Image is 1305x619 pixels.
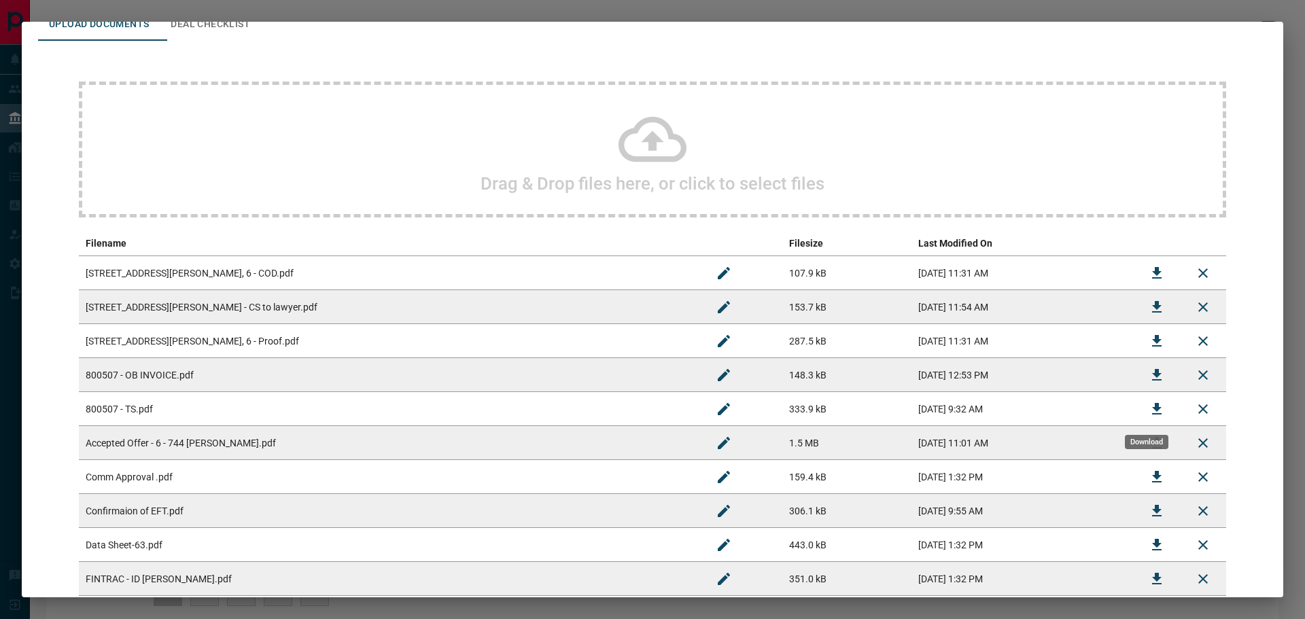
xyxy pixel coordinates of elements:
[1134,231,1180,256] th: download action column
[1141,461,1173,493] button: Download
[79,324,701,358] td: [STREET_ADDRESS][PERSON_NAME], 6 - Proof.pdf
[708,393,740,425] button: Rename
[911,358,1134,392] td: [DATE] 12:53 PM
[1141,563,1173,595] button: Download
[708,325,740,357] button: Rename
[701,231,782,256] th: edit column
[1187,257,1219,289] button: Remove File
[1187,427,1219,459] button: Remove File
[79,358,701,392] td: 800507 - OB INVOICE.pdf
[782,460,911,494] td: 159.4 kB
[1141,529,1173,561] button: Download
[708,427,740,459] button: Rename
[1125,435,1168,449] div: Download
[708,257,740,289] button: Rename
[782,392,911,426] td: 333.9 kB
[1187,529,1219,561] button: Remove File
[708,291,740,323] button: Rename
[79,494,701,528] td: Confirmaion of EFT.pdf
[1180,231,1226,256] th: delete file action column
[1187,359,1219,391] button: Remove File
[911,562,1134,596] td: [DATE] 1:32 PM
[79,231,701,256] th: Filename
[481,173,824,194] h2: Drag & Drop files here, or click to select files
[79,460,701,494] td: Comm Approval .pdf
[782,494,911,528] td: 306.1 kB
[708,529,740,561] button: Rename
[782,290,911,324] td: 153.7 kB
[1141,291,1173,323] button: Download
[79,562,701,596] td: FINTRAC - ID [PERSON_NAME].pdf
[1141,393,1173,425] button: Download
[1187,393,1219,425] button: Remove File
[1187,563,1219,595] button: Remove File
[782,358,911,392] td: 148.3 kB
[1187,461,1219,493] button: Remove File
[911,392,1134,426] td: [DATE] 9:32 AM
[79,392,701,426] td: 800507 - TS.pdf
[1141,495,1173,527] button: Download
[1187,291,1219,323] button: Remove File
[708,461,740,493] button: Rename
[708,495,740,527] button: Rename
[782,562,911,596] td: 351.0 kB
[782,426,911,460] td: 1.5 MB
[1141,325,1173,357] button: Download
[782,324,911,358] td: 287.5 kB
[911,460,1134,494] td: [DATE] 1:32 PM
[79,528,701,562] td: Data Sheet-63.pdf
[911,290,1134,324] td: [DATE] 11:54 AM
[911,231,1134,256] th: Last Modified On
[1187,325,1219,357] button: Remove File
[782,528,911,562] td: 443.0 kB
[79,82,1226,217] div: Drag & Drop files here, or click to select files
[1141,359,1173,391] button: Download
[911,256,1134,290] td: [DATE] 11:31 AM
[79,256,701,290] td: [STREET_ADDRESS][PERSON_NAME], 6 - COD.pdf
[708,359,740,391] button: Rename
[79,290,701,324] td: [STREET_ADDRESS][PERSON_NAME] - CS to lawyer.pdf
[911,494,1134,528] td: [DATE] 9:55 AM
[911,528,1134,562] td: [DATE] 1:32 PM
[38,8,160,41] button: Upload Documents
[1141,257,1173,289] button: Download
[79,426,701,460] td: Accepted Offer - 6 - 744 [PERSON_NAME].pdf
[160,8,261,41] button: Deal Checklist
[708,563,740,595] button: Rename
[782,231,911,256] th: Filesize
[911,324,1134,358] td: [DATE] 11:31 AM
[911,426,1134,460] td: [DATE] 11:01 AM
[782,256,911,290] td: 107.9 kB
[1187,495,1219,527] button: Remove File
